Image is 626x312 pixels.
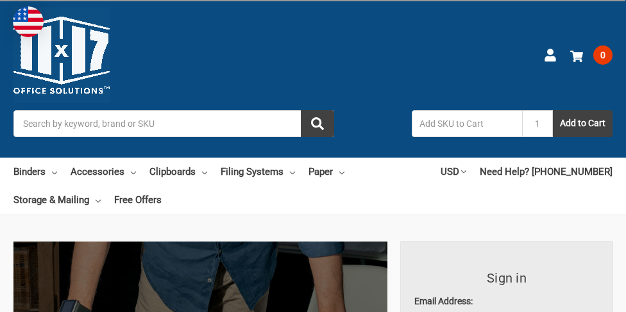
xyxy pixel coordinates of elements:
[13,6,44,37] img: duty and tax information for United States
[570,38,613,72] a: 0
[553,110,613,137] button: Add to Cart
[441,158,466,186] a: USD
[71,158,136,186] a: Accessories
[13,186,101,214] a: Storage & Mailing
[149,158,207,186] a: Clipboards
[412,110,522,137] input: Add SKU to Cart
[13,110,334,137] input: Search by keyword, brand or SKU
[480,158,613,186] a: Need Help? [PHONE_NUMBER]
[221,158,295,186] a: Filing Systems
[114,186,162,214] a: Free Offers
[309,158,344,186] a: Paper
[13,158,57,186] a: Binders
[13,7,110,103] img: 11x17.com
[593,45,613,65] span: 0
